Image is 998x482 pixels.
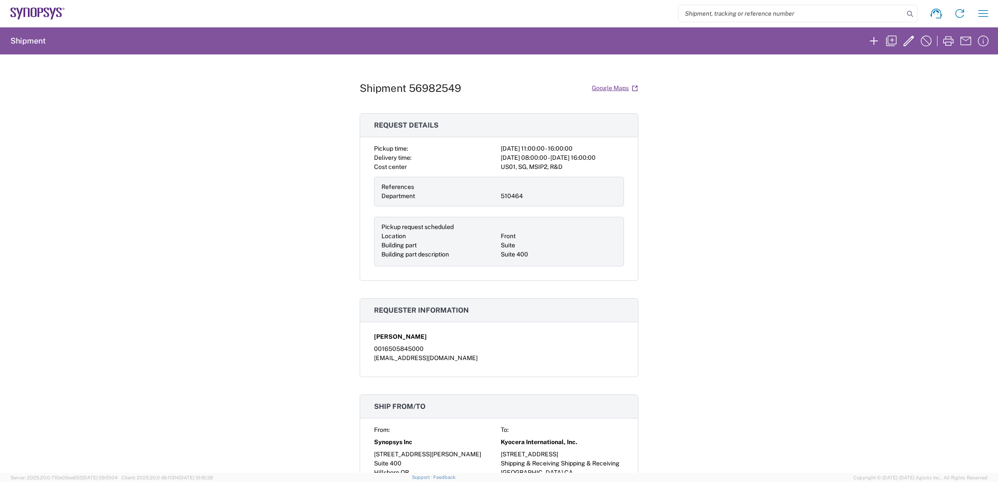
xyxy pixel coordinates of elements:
div: [DATE] 08:00:00 - [DATE] 16:00:00 [501,153,624,162]
span: Building part [381,242,417,249]
span: Location [381,233,406,239]
span: Cost center [374,163,407,170]
h1: Shipment 56982549 [360,82,461,94]
span: , [563,469,564,476]
span: [GEOGRAPHIC_DATA] [501,469,563,476]
span: Pickup time: [374,145,408,152]
span: [PERSON_NAME] [374,332,427,341]
span: Copyright © [DATE]-[DATE] Agistix Inc., All Rights Reserved [853,474,988,482]
span: Kyocera International, Inc. [501,438,577,447]
h2: Shipment [10,36,46,46]
span: Pickup request scheduled [381,223,454,230]
div: [EMAIL_ADDRESS][DOMAIN_NAME] [374,354,624,363]
span: [DATE] 09:51:04 [82,475,118,480]
span: CA [564,469,573,476]
div: [STREET_ADDRESS][PERSON_NAME] [374,450,497,459]
a: Feedback [433,475,455,480]
span: Hillsboro [374,469,399,476]
span: Building part description [381,251,449,258]
span: References [381,183,414,190]
div: US01, SG, MSIP2, R&D [501,162,624,172]
span: To: [501,426,509,433]
div: [DATE] 11:00:00 - 16:00:00 [501,144,624,153]
div: [STREET_ADDRESS] [501,450,624,459]
span: Requester information [374,306,469,314]
span: OR [401,469,409,476]
div: Department [381,192,497,201]
span: Suite [501,242,515,249]
div: 0016505845000 [374,344,624,354]
div: 510464 [501,192,617,201]
div: Suite 400 [501,250,617,259]
span: , [399,469,401,476]
span: [DATE] 10:16:38 [179,475,213,480]
span: From: [374,426,390,433]
span: Delivery time: [374,154,411,161]
input: Shipment, tracking or reference number [678,5,904,22]
span: Front [501,233,516,239]
span: Client: 2025.20.0-8b113f4 [121,475,213,480]
span: Request details [374,121,438,129]
span: Server: 2025.20.0-710e05ee653 [10,475,118,480]
span: Ship from/to [374,402,425,411]
div: Suite 400 [374,459,497,468]
a: Support [412,475,434,480]
a: Google Maps [591,81,638,96]
div: Shipping & Receiving Shipping & Receiving [501,459,624,468]
span: Synopsys Inc [374,438,412,447]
